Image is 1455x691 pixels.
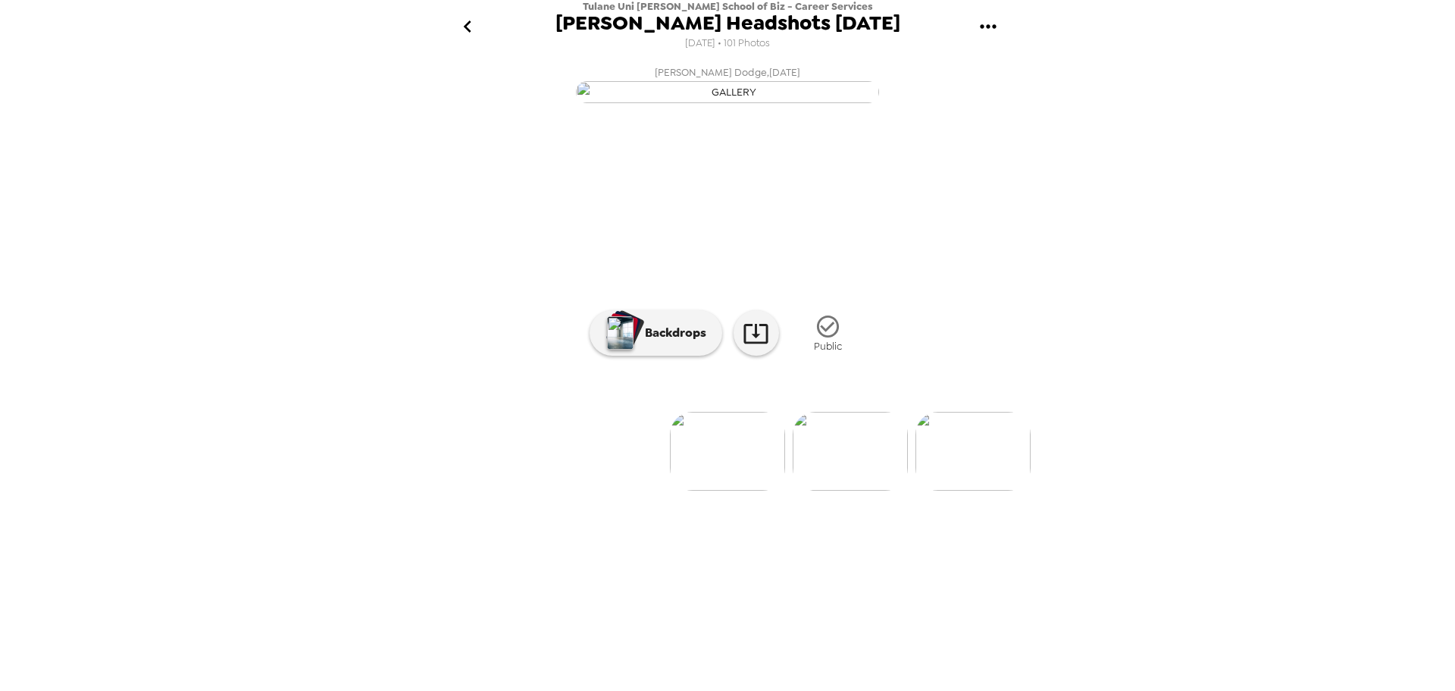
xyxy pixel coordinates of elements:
button: Backdrops [590,310,722,356]
img: gallery [915,412,1031,491]
img: gallery [670,412,785,491]
button: [PERSON_NAME] Dodge,[DATE] [424,59,1031,108]
button: Public [790,305,866,362]
button: gallery menu [963,2,1012,52]
img: gallery [576,81,879,103]
img: gallery [793,412,908,491]
span: [PERSON_NAME] Dodge , [DATE] [655,64,800,81]
span: Public [814,340,842,353]
button: go back [443,2,492,52]
span: [DATE] • 101 Photos [685,33,770,54]
p: Backdrops [637,324,706,342]
span: [PERSON_NAME] Headshots [DATE] [555,13,900,33]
